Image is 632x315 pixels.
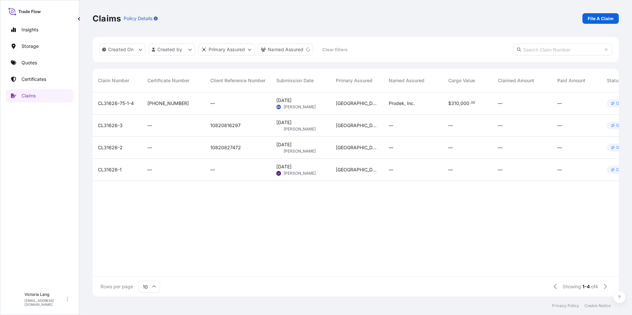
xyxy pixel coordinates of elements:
[557,100,562,107] span: —
[448,101,451,106] span: $
[448,122,453,129] span: —
[616,101,626,106] p: Open
[210,100,215,107] span: —
[276,141,292,148] span: [DATE]
[210,166,215,173] span: —
[389,144,393,151] span: —
[336,122,378,129] span: [GEOGRAPHIC_DATA]
[24,292,65,297] p: Victoria Lang
[582,283,590,290] span: 1-4
[284,126,316,132] span: [PERSON_NAME]
[210,77,265,84] span: Client Reference Number
[448,166,453,173] span: —
[557,122,562,129] span: —
[21,92,36,99] p: Claims
[276,163,292,170] span: [DATE]
[616,167,629,172] p: Closed
[557,144,562,151] span: —
[98,166,122,173] span: CL31626-1
[616,145,626,150] p: Open
[498,100,502,107] span: —
[316,44,353,55] button: Clear filters
[336,100,378,107] span: [GEOGRAPHIC_DATA]
[591,283,598,290] span: of 4
[336,166,378,173] span: [GEOGRAPHIC_DATA]
[563,283,581,290] span: Showing
[93,13,121,24] p: Claims
[277,148,281,155] span: VL
[21,26,38,33] p: Insights
[276,97,292,104] span: [DATE]
[98,144,123,151] span: CL31626-2
[276,119,292,126] span: [DATE]
[557,166,562,173] span: —
[147,166,152,173] span: —
[21,59,37,66] p: Quotes
[470,102,471,104] span: .
[98,77,129,84] span: Claim Number
[21,43,39,50] p: Storage
[6,73,74,86] a: Certificates
[498,77,534,84] span: Claimed Amount
[616,123,626,128] p: Open
[13,296,17,302] span: V
[471,102,475,104] span: 00
[147,122,152,129] span: —
[98,100,134,107] span: CL31626-75-1-4
[588,15,613,22] p: File A Claim
[258,44,313,55] button: cargoOwner Filter options
[210,122,241,129] span: 10820816297
[451,101,459,106] span: 310
[459,101,460,106] span: ,
[277,126,281,132] span: VL
[322,46,347,53] p: Clear filters
[584,303,611,308] a: Cookie Notice
[124,15,152,22] p: Policy Details
[284,149,316,154] span: [PERSON_NAME]
[157,46,182,53] p: Created by
[6,89,74,102] a: Claims
[209,46,245,53] p: Primary Assured
[6,40,74,53] a: Storage
[389,100,415,107] span: Prodek, Inc.
[277,104,281,110] span: NV
[147,144,152,151] span: —
[448,77,475,84] span: Cargo Value
[448,144,453,151] span: —
[284,104,316,110] span: [PERSON_NAME]
[277,170,280,177] span: DI
[498,144,502,151] span: —
[268,46,303,53] p: Named Assured
[336,77,373,84] span: Primary Assured
[149,44,195,55] button: createdBy Filter options
[147,100,189,107] span: [PHONE_NUMBER]
[336,144,378,151] span: [GEOGRAPHIC_DATA]
[498,122,502,129] span: —
[99,44,145,55] button: createdOn Filter options
[582,13,619,24] a: File A Claim
[147,77,189,84] span: Certificate Number
[198,44,255,55] button: distributor Filter options
[276,77,314,84] span: Submission Date
[607,77,621,84] span: Status
[6,23,74,36] a: Insights
[100,283,133,290] span: Rows per page
[98,122,123,129] span: CL31626-3
[21,76,46,83] p: Certificates
[284,171,316,176] span: [PERSON_NAME]
[108,46,134,53] p: Created On
[513,44,612,55] input: Search Claim Number
[389,122,393,129] span: —
[552,303,579,308] a: Privacy Policy
[557,77,585,84] span: Paid Amount
[24,298,65,306] p: [EMAIL_ADDRESS][DOMAIN_NAME]
[389,77,424,84] span: Named Assured
[460,101,469,106] span: 000
[498,166,502,173] span: —
[389,166,393,173] span: —
[210,144,241,151] span: 10820827472
[6,56,74,69] a: Quotes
